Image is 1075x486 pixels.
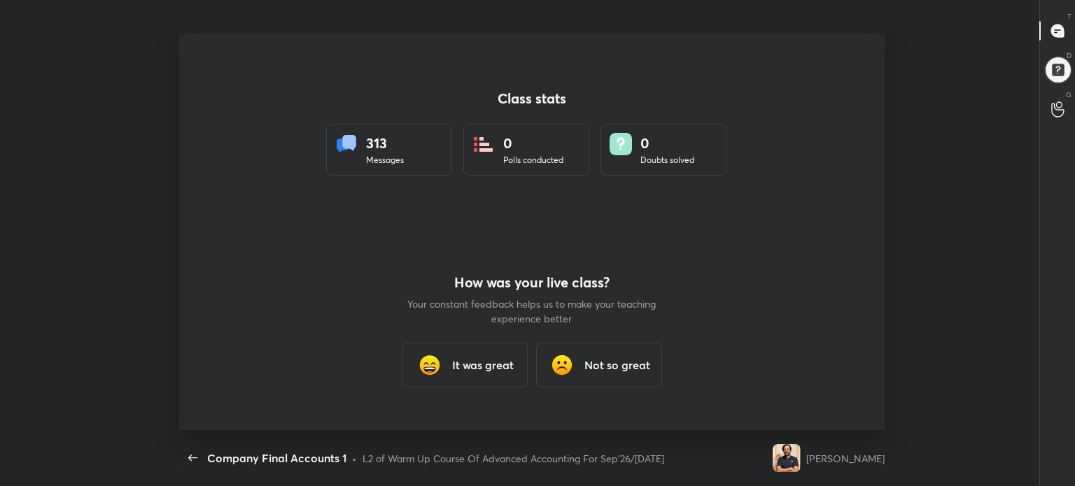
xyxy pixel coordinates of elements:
div: L2 of Warm Up Course Of Advanced Accounting For Sep'26/[DATE] [363,451,664,466]
p: G [1066,90,1072,100]
div: 313 [366,133,404,154]
div: • [352,451,357,466]
img: doubts.8a449be9.svg [610,133,632,155]
img: statsMessages.856aad98.svg [335,133,358,155]
h4: How was your live class? [406,274,658,291]
div: Messages [366,154,404,166]
h3: It was great [452,357,514,373]
div: 0 [640,133,694,154]
div: Doubts solved [640,154,694,166]
p: D [1067,50,1072,61]
div: 0 [503,133,563,154]
h3: Not so great [584,357,650,373]
p: Your constant feedback helps us to make your teaching experience better [406,296,658,326]
div: Company Final Accounts 1 [207,450,346,466]
div: [PERSON_NAME] [806,451,885,466]
img: frowning_face_cmp.gif [548,351,576,379]
h4: Class stats [326,90,738,107]
img: grinning_face_with_smiling_eyes_cmp.gif [416,351,444,379]
p: T [1067,11,1072,22]
img: statsPoll.b571884d.svg [472,133,495,155]
img: c03332fea6b14f46a3145b9173f2b3a7.jpg [773,444,801,472]
div: Polls conducted [503,154,563,166]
